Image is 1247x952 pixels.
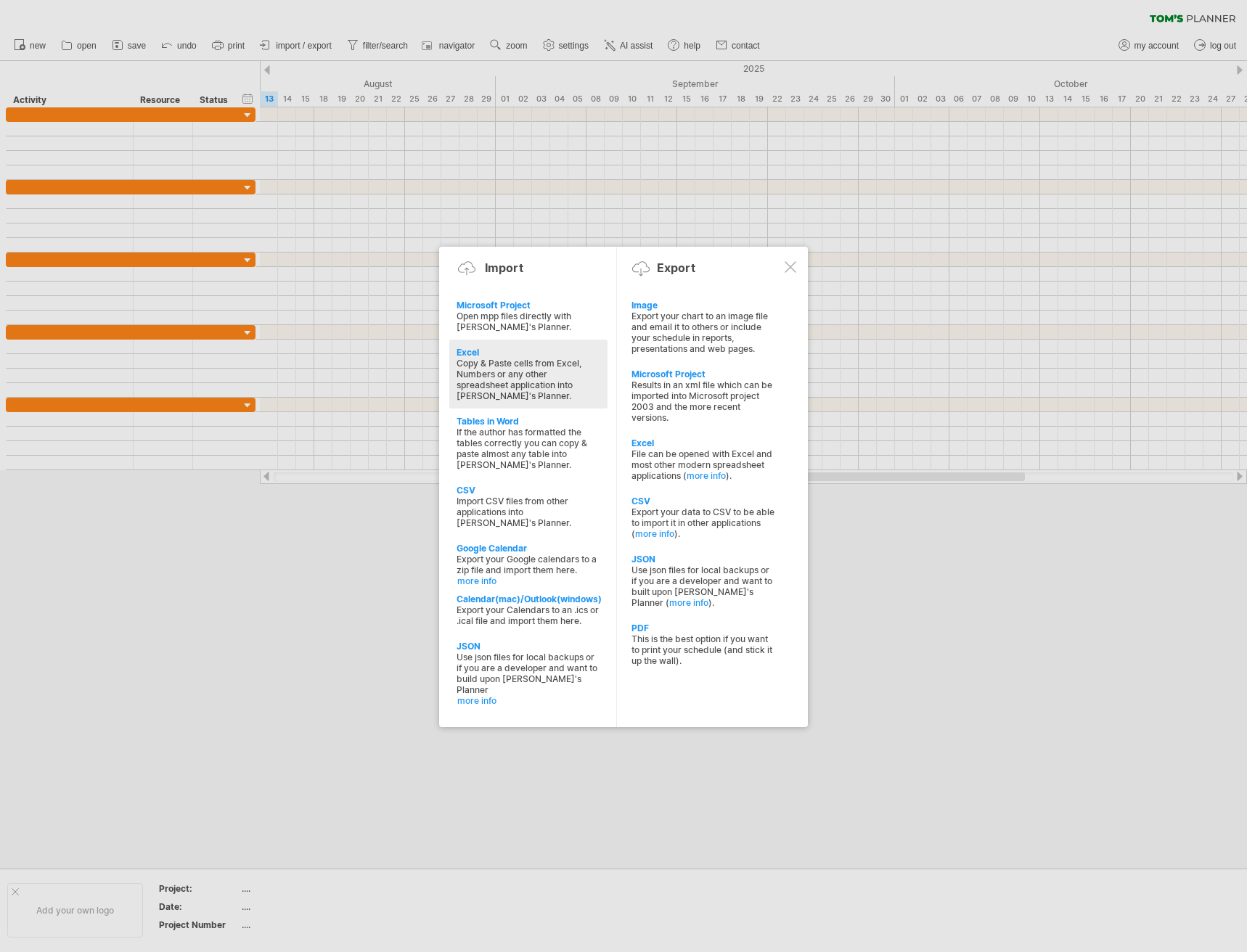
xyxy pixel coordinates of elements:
[669,597,708,608] a: more info
[631,379,775,423] div: Results in an xml file which can be imported into Microsoft project 2003 and the more recent vers...
[631,311,775,354] div: Export your chart to an image file and email it to others or include your schedule in reports, pr...
[631,438,775,448] div: Excel
[457,347,600,358] div: Excel
[631,633,775,666] div: This is the best option if you want to print your schedule (and stick it up the wall).
[631,554,775,565] div: JSON
[457,695,601,706] a: more info
[457,427,600,470] div: If the author has formatted the tables correctly you can copy & paste almost any table into [PERS...
[457,416,600,427] div: Tables in Word
[657,260,695,275] div: Export
[631,369,775,379] div: Microsoft Project
[631,496,775,506] div: CSV
[457,358,600,401] div: Copy & Paste cells from Excel, Numbers or any other spreadsheet application into [PERSON_NAME]'s ...
[631,565,775,608] div: Use json files for local backups or if you are a developer and want to built upon [PERSON_NAME]'s...
[485,260,523,275] div: Import
[635,528,674,539] a: more info
[631,448,775,481] div: File can be opened with Excel and most other modern spreadsheet applications ( ).
[687,470,726,481] a: more info
[631,300,775,311] div: Image
[631,506,775,539] div: Export your data to CSV to be able to import it in other applications ( ).
[457,575,601,586] a: more info
[631,623,775,633] div: PDF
